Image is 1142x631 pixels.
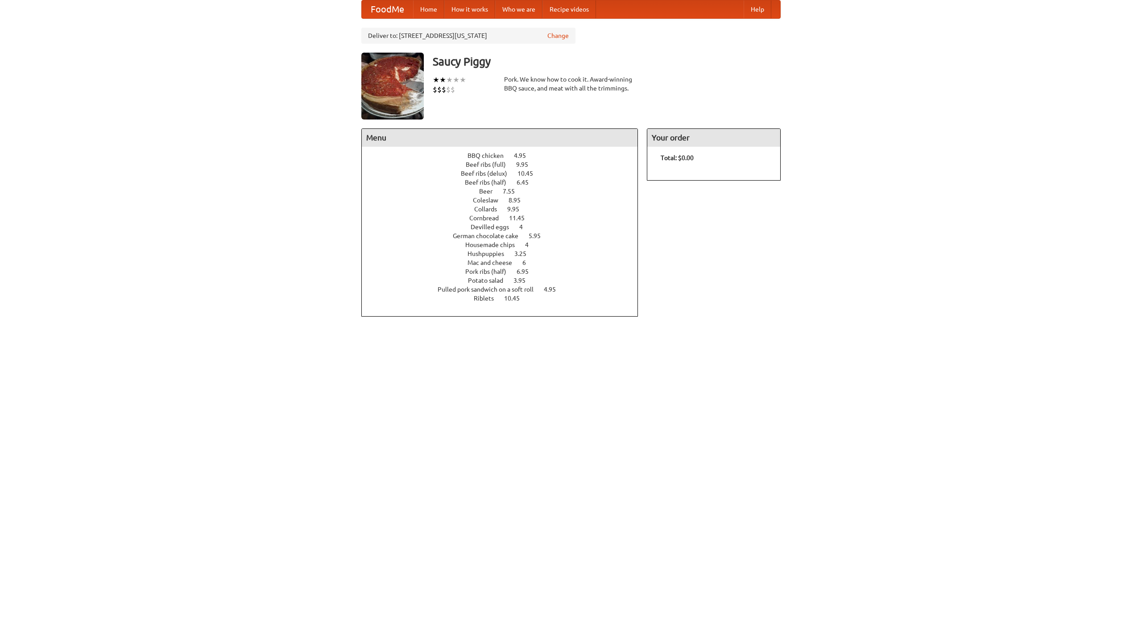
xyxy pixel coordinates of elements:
span: 8.95 [509,197,530,204]
a: Pork ribs (half) 6.95 [465,268,545,275]
a: Help [744,0,771,18]
li: $ [437,85,442,95]
a: Beer 7.55 [479,188,531,195]
a: Home [413,0,444,18]
span: Hushpuppies [468,250,513,257]
span: 4 [525,241,538,248]
h4: Your order [647,129,780,147]
span: Potato salad [468,277,512,284]
li: ★ [439,75,446,85]
span: 10.45 [517,170,542,177]
a: German chocolate cake 5.95 [453,232,557,239]
span: German chocolate cake [453,232,527,239]
a: Hushpuppies 3.25 [468,250,543,257]
a: Collards 9.95 [474,206,536,213]
span: Beef ribs (half) [465,179,515,186]
span: Housemade chips [465,241,524,248]
span: Coleslaw [473,197,507,204]
span: Beef ribs (full) [466,161,515,168]
b: Total: $0.00 [661,154,694,161]
span: 11.45 [509,214,534,222]
span: 6 [522,259,535,266]
span: 3.95 [513,277,534,284]
li: $ [433,85,437,95]
span: Riblets [474,295,503,302]
a: Devilled eggs 4 [471,223,539,231]
li: ★ [459,75,466,85]
a: Mac and cheese 6 [468,259,542,266]
span: Devilled eggs [471,223,518,231]
a: Who we are [495,0,542,18]
span: 4.95 [514,152,535,159]
span: Collards [474,206,506,213]
li: $ [451,85,455,95]
a: Riblets 10.45 [474,295,536,302]
li: ★ [433,75,439,85]
li: ★ [453,75,459,85]
span: 4.95 [544,286,565,293]
span: Cornbread [469,214,508,222]
span: Beef ribs (delux) [461,170,516,177]
div: Deliver to: [STREET_ADDRESS][US_STATE] [361,28,575,44]
a: Pulled pork sandwich on a soft roll 4.95 [438,286,572,293]
a: FoodMe [362,0,413,18]
span: Beer [479,188,501,195]
li: ★ [446,75,453,85]
a: Cornbread 11.45 [469,214,541,222]
span: 10.45 [504,295,529,302]
span: 7.55 [503,188,524,195]
a: Potato salad 3.95 [468,277,542,284]
span: BBQ chicken [468,152,513,159]
li: $ [442,85,446,95]
span: 3.25 [514,250,535,257]
a: Housemade chips 4 [465,241,545,248]
li: $ [446,85,451,95]
span: Pulled pork sandwich on a soft roll [438,286,542,293]
span: 6.45 [517,179,538,186]
h3: Saucy Piggy [433,53,781,70]
a: Beef ribs (half) 6.45 [465,179,545,186]
img: angular.jpg [361,53,424,120]
span: 5.95 [529,232,550,239]
a: Recipe videos [542,0,596,18]
a: BBQ chicken 4.95 [468,152,542,159]
span: 9.95 [507,206,528,213]
span: Mac and cheese [468,259,521,266]
a: Coleslaw 8.95 [473,197,537,204]
span: 4 [519,223,532,231]
a: Beef ribs (full) 9.95 [466,161,545,168]
span: 6.95 [517,268,538,275]
span: 9.95 [516,161,537,168]
a: Beef ribs (delux) 10.45 [461,170,550,177]
h4: Menu [362,129,637,147]
a: Change [547,31,569,40]
span: Pork ribs (half) [465,268,515,275]
div: Pork. We know how to cook it. Award-winning BBQ sauce, and meat with all the trimmings. [504,75,638,93]
a: How it works [444,0,495,18]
